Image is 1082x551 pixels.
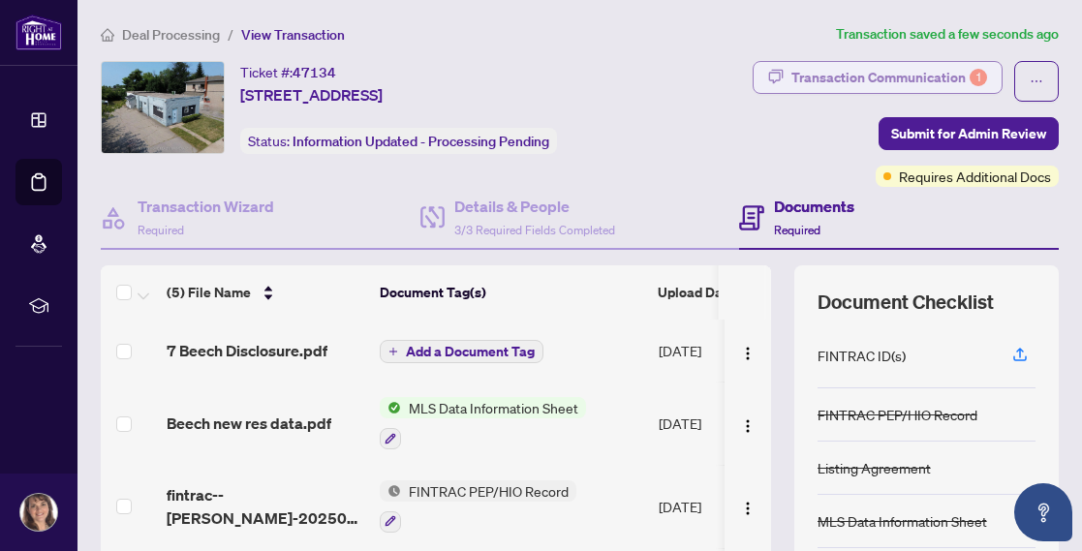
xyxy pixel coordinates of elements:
img: Status Icon [380,480,401,502]
h4: Details & People [454,195,615,218]
td: [DATE] [651,382,783,465]
img: logo [15,15,62,50]
span: Document Checklist [818,289,994,316]
img: Status Icon [380,397,401,418]
span: [STREET_ADDRESS] [240,83,383,107]
img: Logo [740,346,756,361]
span: Requires Additional Docs [899,166,1051,187]
span: (5) File Name [167,282,251,303]
span: Required [774,223,820,237]
td: [DATE] [651,320,783,382]
th: Document Tag(s) [372,265,650,320]
span: fintrac--[PERSON_NAME]-20250819-035736.pdf [167,483,364,530]
div: FINTRAC PEP/HIO Record [818,404,977,425]
h4: Transaction Wizard [138,195,274,218]
h4: Documents [774,195,854,218]
th: (5) File Name [159,265,372,320]
div: Status: [240,128,557,154]
span: View Transaction [241,26,345,44]
span: Information Updated - Processing Pending [293,133,549,150]
button: Status IconMLS Data Information Sheet [380,397,586,449]
button: Status IconFINTRAC PEP/HIO Record [380,480,576,533]
button: Add a Document Tag [380,339,543,364]
span: Upload Date [658,282,735,303]
img: Logo [740,501,756,516]
span: 47134 [293,64,336,81]
div: Listing Agreement [818,457,931,478]
div: 1 [970,69,987,86]
span: 3/3 Required Fields Completed [454,223,615,237]
button: Logo [732,408,763,439]
button: Open asap [1014,483,1072,541]
span: Add a Document Tag [406,345,535,358]
img: Profile Icon [20,494,57,531]
span: Beech new res data.pdf [167,412,331,435]
span: FINTRAC PEP/HIO Record [401,480,576,502]
img: Logo [740,418,756,434]
div: MLS Data Information Sheet [818,510,987,532]
button: Transaction Communication1 [753,61,1003,94]
span: Submit for Admin Review [891,118,1046,149]
span: Required [138,223,184,237]
button: Submit for Admin Review [879,117,1059,150]
div: Ticket #: [240,61,336,83]
span: plus [388,347,398,356]
div: FINTRAC ID(s) [818,345,906,366]
button: Add a Document Tag [380,340,543,363]
td: [DATE] [651,465,783,548]
button: Logo [732,491,763,522]
span: Deal Processing [122,26,220,44]
span: home [101,28,114,42]
article: Transaction saved a few seconds ago [836,23,1059,46]
span: ellipsis [1030,75,1043,88]
span: MLS Data Information Sheet [401,397,586,418]
li: / [228,23,233,46]
span: 7 Beech Disclosure.pdf [167,339,327,362]
img: IMG-X12324271_1.jpg [102,62,224,153]
button: Logo [732,335,763,366]
div: Transaction Communication [791,62,987,93]
th: Upload Date [650,265,782,320]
